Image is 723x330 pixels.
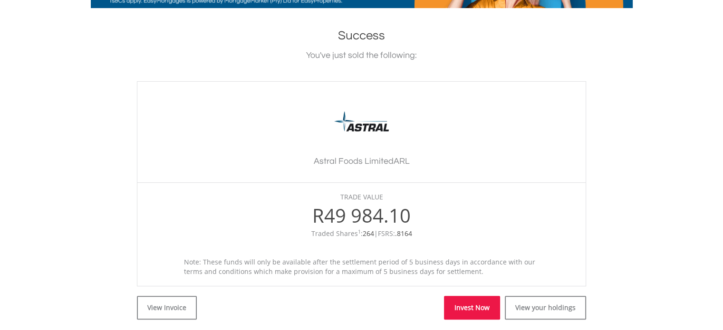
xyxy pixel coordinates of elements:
span: .8164 [395,229,412,238]
a: View your holdings [505,296,586,320]
h3: Astral Foods Limited [147,155,576,168]
div: Note: These funds will only be available after the settlement period of 5 business days in accord... [177,257,547,276]
a: Invest Now [444,296,500,320]
a: View Invoice [137,296,197,320]
span: R49 984.10 [312,202,411,228]
span: 264 [363,229,374,238]
div: | [147,229,576,238]
span: ARL [394,157,410,166]
div: You've just sold the following: [91,49,633,62]
sup: 1 [358,228,361,235]
span: Traded Shares : [311,229,374,238]
div: TRADE VALUE [147,192,576,202]
span: FSRS: [378,229,412,238]
img: EQU.ZA.ARL.png [326,101,397,145]
h1: Success [91,27,633,44]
